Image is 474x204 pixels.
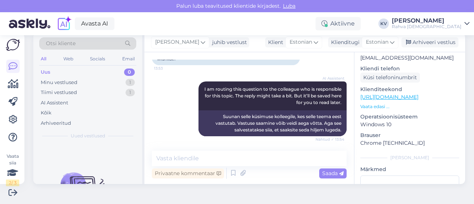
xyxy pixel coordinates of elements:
div: 2 / 3 [6,180,19,186]
p: Märkmed [360,165,459,173]
div: Web [62,54,75,64]
div: Suunan selle küsimuse kolleegile, kes selle teema eest vastutab. Vastuse saamine võib veidi aega ... [198,110,347,136]
img: explore-ai [56,16,72,31]
p: Kliendi telefon [360,65,459,73]
div: Arhiveeritud [41,120,71,127]
div: All [39,54,48,64]
div: Küsi telefoninumbrit [360,73,420,83]
div: [PERSON_NAME] [360,154,459,161]
div: Vaata siia [6,153,19,186]
div: juhib vestlust [209,39,247,46]
p: Chrome [TECHNICAL_ID] [360,139,459,147]
a: Avasta AI [75,17,114,30]
p: Vaata edasi ... [360,103,459,110]
div: Email [121,54,136,64]
p: Windows 10 [360,121,459,128]
p: Operatsioonisüsteem [360,113,459,121]
p: Brauser [360,131,459,139]
a: [PERSON_NAME]Rahva [DEMOGRAPHIC_DATA] [392,18,470,30]
div: Aktiivne [316,17,361,30]
div: 0 [124,68,135,76]
span: Estonian [290,38,312,46]
div: Kõik [41,109,51,117]
div: Privaatne kommentaar [152,168,224,178]
span: Saada [322,170,344,177]
p: Klienditeekond [360,86,459,93]
div: Klienditugi [328,39,360,46]
img: Askly Logo [6,39,20,51]
span: 13:53 [154,66,182,71]
div: Socials [89,54,107,64]
p: [EMAIL_ADDRESS][DOMAIN_NAME] [360,54,459,62]
span: I am routing this question to the colleague who is responsible for this topic. The reply might ta... [204,86,343,105]
div: Minu vestlused [41,79,77,86]
span: AI Assistent [317,76,344,81]
a: [URL][DOMAIN_NAME] [360,94,418,100]
span: Estonian [366,38,388,46]
div: Arhiveeri vestlus [401,37,458,47]
div: 1 [126,79,135,86]
div: Uus [41,68,50,76]
div: 1 [126,89,135,96]
div: [PERSON_NAME] [392,18,461,24]
span: Nähtud ✓ 13:54 [316,137,344,142]
div: Klient [265,39,283,46]
span: Luba [281,3,298,9]
div: Tiimi vestlused [41,89,77,96]
span: Otsi kliente [46,40,76,47]
span: [PERSON_NAME] [155,38,199,46]
span: Uued vestlused [71,133,105,139]
div: AI Assistent [41,99,68,107]
div: KV [378,19,389,29]
div: Rahva [DEMOGRAPHIC_DATA] [392,24,461,30]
